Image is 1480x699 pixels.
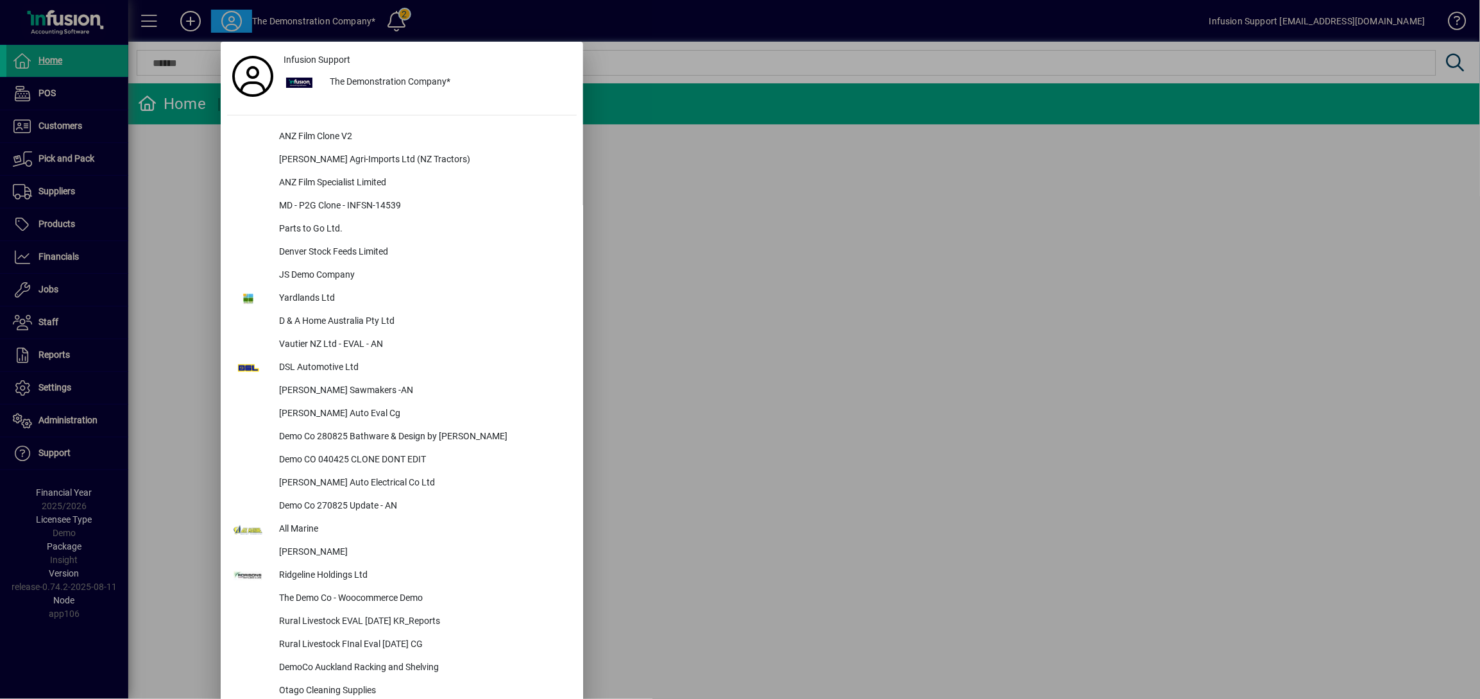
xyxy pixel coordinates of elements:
[227,541,577,564] button: [PERSON_NAME]
[227,634,577,657] button: Rural Livestock FInal Eval [DATE] CG
[269,357,577,380] div: DSL Automotive Ltd
[227,287,577,310] button: Yardlands Ltd
[227,403,577,426] button: [PERSON_NAME] Auto Eval Cg
[227,65,278,88] a: Profile
[269,380,577,403] div: [PERSON_NAME] Sawmakers -AN
[269,472,577,495] div: [PERSON_NAME] Auto Electrical Co Ltd
[269,264,577,287] div: JS Demo Company
[227,564,577,587] button: Ridgeline Holdings Ltd
[227,426,577,449] button: Demo Co 280825 Bathware & Design by [PERSON_NAME]
[269,495,577,518] div: Demo Co 270825 Update - AN
[269,564,577,587] div: Ridgeline Holdings Ltd
[269,218,577,241] div: Parts to Go Ltd.
[227,126,577,149] button: ANZ Film Clone V2
[227,149,577,172] button: [PERSON_NAME] Agri-Imports Ltd (NZ Tractors)
[269,333,577,357] div: Vautier NZ Ltd - EVAL - AN
[227,518,577,541] button: All Marine
[227,380,577,403] button: [PERSON_NAME] Sawmakers -AN
[227,587,577,611] button: The Demo Co - Woocommerce Demo
[269,403,577,426] div: [PERSON_NAME] Auto Eval Cg
[269,241,577,264] div: Denver Stock Feeds Limited
[227,172,577,195] button: ANZ Film Specialist Limited
[269,541,577,564] div: [PERSON_NAME]
[269,149,577,172] div: [PERSON_NAME] Agri-Imports Ltd (NZ Tractors)
[269,287,577,310] div: Yardlands Ltd
[227,449,577,472] button: Demo CO 040425 CLONE DONT EDIT
[269,195,577,218] div: MD - P2G Clone - INFSN-14539
[227,310,577,333] button: D & A Home Australia Pty Ltd
[319,71,577,94] div: The Demonstration Company*
[227,657,577,680] button: DemoCo Auckland Racking and Shelving
[227,241,577,264] button: Denver Stock Feeds Limited
[278,71,577,94] button: The Demonstration Company*
[227,264,577,287] button: JS Demo Company
[269,657,577,680] div: DemoCo Auckland Racking and Shelving
[227,195,577,218] button: MD - P2G Clone - INFSN-14539
[227,472,577,495] button: [PERSON_NAME] Auto Electrical Co Ltd
[269,611,577,634] div: Rural Livestock EVAL [DATE] KR_Reports
[227,495,577,518] button: Demo Co 270825 Update - AN
[227,611,577,634] button: Rural Livestock EVAL [DATE] KR_Reports
[269,126,577,149] div: ANZ Film Clone V2
[227,333,577,357] button: Vautier NZ Ltd - EVAL - AN
[284,53,350,67] span: Infusion Support
[269,172,577,195] div: ANZ Film Specialist Limited
[269,587,577,611] div: The Demo Co - Woocommerce Demo
[278,48,577,71] a: Infusion Support
[227,357,577,380] button: DSL Automotive Ltd
[269,310,577,333] div: D & A Home Australia Pty Ltd
[269,518,577,541] div: All Marine
[269,426,577,449] div: Demo Co 280825 Bathware & Design by [PERSON_NAME]
[269,634,577,657] div: Rural Livestock FInal Eval [DATE] CG
[269,449,577,472] div: Demo CO 040425 CLONE DONT EDIT
[227,218,577,241] button: Parts to Go Ltd.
